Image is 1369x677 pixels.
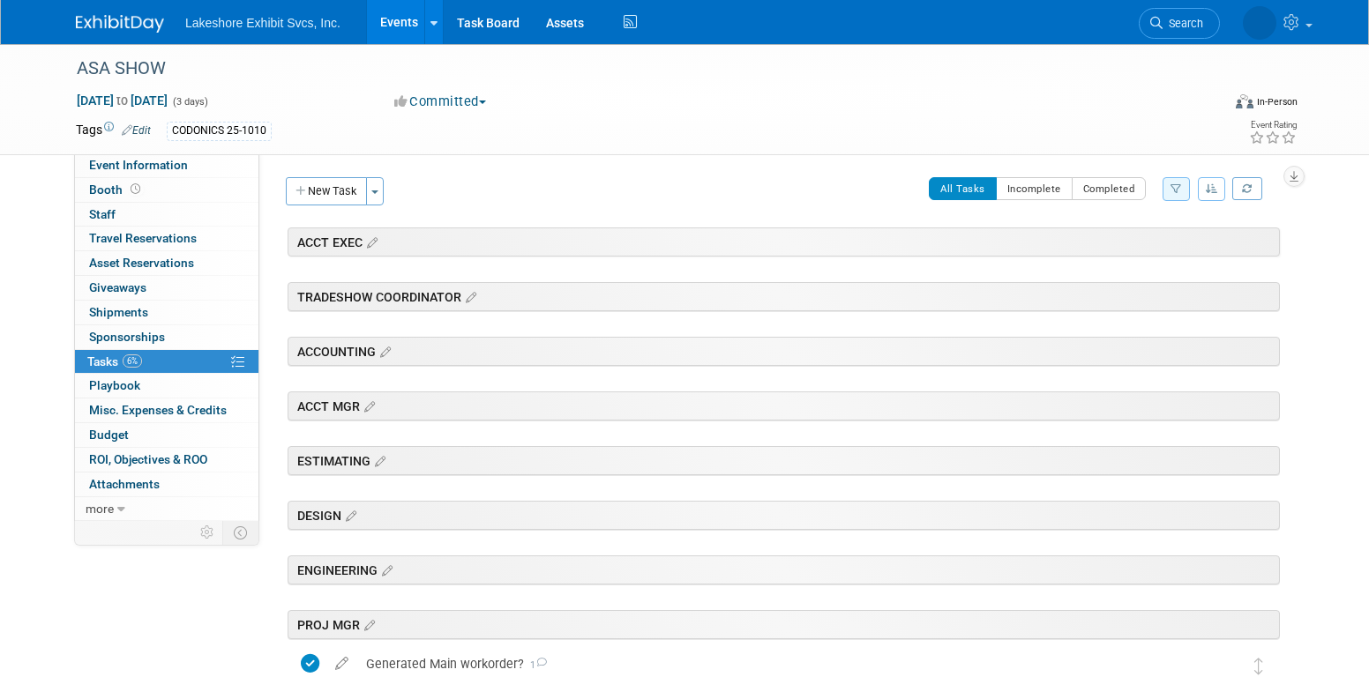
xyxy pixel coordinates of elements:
span: Lakeshore Exhibit Svcs, Inc. [185,16,340,30]
a: Edit sections [360,615,375,633]
button: Completed [1072,177,1147,200]
span: Booth [89,182,144,197]
a: Edit sections [461,287,476,305]
img: ExhibitDay [76,15,164,33]
a: Refresh [1232,177,1262,200]
td: Tags [76,121,151,141]
span: Booth not reserved yet [127,182,144,196]
a: ROI, Objectives & ROO [75,448,258,472]
a: Giveaways [75,276,258,300]
img: MICHELLE MOYA [1243,6,1276,40]
img: MICHELLE MOYA [1215,654,1238,677]
span: Staff [89,207,116,221]
div: PROJ MGR [288,610,1280,639]
span: Playbook [89,378,140,392]
div: ACCOUNTING [288,337,1280,366]
a: Edit sections [376,342,391,360]
span: to [114,93,131,108]
div: TRADESHOW COORDINATOR [288,282,1280,311]
img: Format-Inperson.png [1236,94,1253,108]
a: Search [1139,8,1220,39]
span: ROI, Objectives & ROO [89,452,207,466]
i: Move task [1254,658,1263,674]
a: Edit sections [360,397,375,414]
button: Incomplete [996,177,1073,200]
span: Tasks [87,354,142,368]
span: Misc. Expenses & Credits [89,403,227,417]
a: Budget [75,423,258,447]
span: Asset Reservations [89,256,194,270]
a: Event Information [75,153,258,177]
button: All Tasks [929,177,997,200]
a: Edit sections [370,451,385,469]
a: Playbook [75,374,258,398]
span: [DATE] [DATE] [76,93,168,108]
span: Event Information [89,158,188,172]
div: ESTIMATING [288,446,1280,475]
span: Giveaways [89,280,146,294]
a: Edit sections [363,233,378,250]
a: Edit sections [378,561,393,578]
a: more [75,497,258,521]
span: 6% [123,354,142,368]
div: DESIGN [288,501,1280,530]
a: Travel Reservations [75,227,258,250]
span: Travel Reservations [89,231,197,245]
a: Sponsorships [75,325,258,349]
a: Attachments [75,472,258,496]
span: (3 days) [171,96,208,108]
span: Shipments [89,305,148,319]
div: CODONICS 25-1010 [167,122,272,140]
a: Booth [75,178,258,202]
span: Attachments [89,477,160,491]
span: more [86,502,114,516]
td: Personalize Event Tab Strip [192,521,223,544]
td: Toggle Event Tabs [223,521,259,544]
div: Event Format [1116,92,1298,118]
a: Tasks6% [75,350,258,374]
a: Shipments [75,301,258,324]
a: Misc. Expenses & Credits [75,398,258,422]
a: edit [326,656,357,672]
div: ENGINEERING [288,555,1280,584]
span: 1 [524,659,547,671]
a: Staff [75,203,258,227]
button: Committed [388,93,493,111]
a: Edit [122,124,151,137]
span: Budget [89,428,129,442]
span: Search [1163,17,1203,30]
div: ASA SHOW [71,53,1193,85]
button: New Task [286,177,367,205]
div: ACCT EXEC [288,227,1280,257]
a: Edit sections [341,506,356,524]
div: In-Person [1256,95,1298,108]
div: Event Rating [1249,121,1297,130]
span: Sponsorships [89,330,165,344]
a: Asset Reservations [75,251,258,275]
div: ACCT MGR [288,391,1280,420]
